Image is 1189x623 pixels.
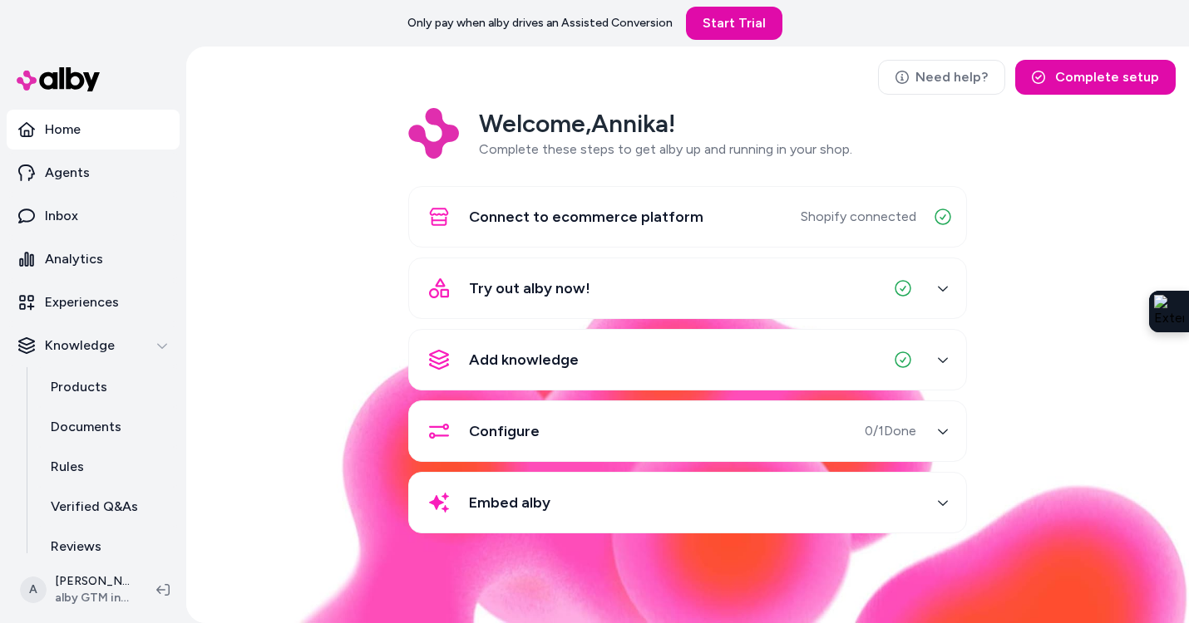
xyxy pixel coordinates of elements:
[45,206,78,226] p: Inbox
[55,590,130,606] span: alby GTM internal
[51,417,121,437] p: Documents
[45,292,119,312] p: Experiences
[20,576,47,603] span: A
[419,340,956,380] button: Add knowledge
[45,336,115,356] p: Knowledge
[34,487,180,527] a: Verified Q&As
[34,447,180,487] a: Rules
[419,411,956,451] button: Configure0/1Done
[686,7,782,40] a: Start Trial
[45,249,103,269] p: Analytics
[419,197,956,237] button: Connect to ecommerce platformShopify connected
[7,196,180,236] a: Inbox
[51,457,84,477] p: Rules
[17,67,100,91] img: alby Logo
[1154,295,1184,328] img: Extension Icon
[878,60,1005,95] a: Need help?
[479,141,852,157] span: Complete these steps to get alby up and running in your shop.
[469,348,579,371] span: Add knowledge
[419,483,956,522] button: Embed alby
[7,326,180,365] button: Knowledge
[408,108,459,159] img: Logo
[7,239,180,279] a: Analytics
[34,367,180,407] a: Products
[865,421,916,441] span: 0 / 1 Done
[469,419,540,443] span: Configure
[479,108,852,140] h2: Welcome, Annika !
[45,120,81,140] p: Home
[7,153,180,193] a: Agents
[469,491,550,514] span: Embed alby
[1015,60,1176,95] button: Complete setup
[7,110,180,150] a: Home
[469,205,703,228] span: Connect to ecommerce platform
[45,163,90,183] p: Agents
[34,527,180,567] a: Reviews
[419,268,956,308] button: Try out alby now!
[34,407,180,447] a: Documents
[801,207,916,227] span: Shopify connected
[51,497,138,517] p: Verified Q&As
[51,537,101,557] p: Reviews
[469,277,590,300] span: Try out alby now!
[55,573,130,590] p: [PERSON_NAME]
[407,15,673,32] p: Only pay when alby drives an Assisted Conversion
[7,282,180,322] a: Experiences
[10,563,143,616] button: A[PERSON_NAME]alby GTM internal
[186,276,1189,623] img: alby Bubble
[51,377,107,397] p: Products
